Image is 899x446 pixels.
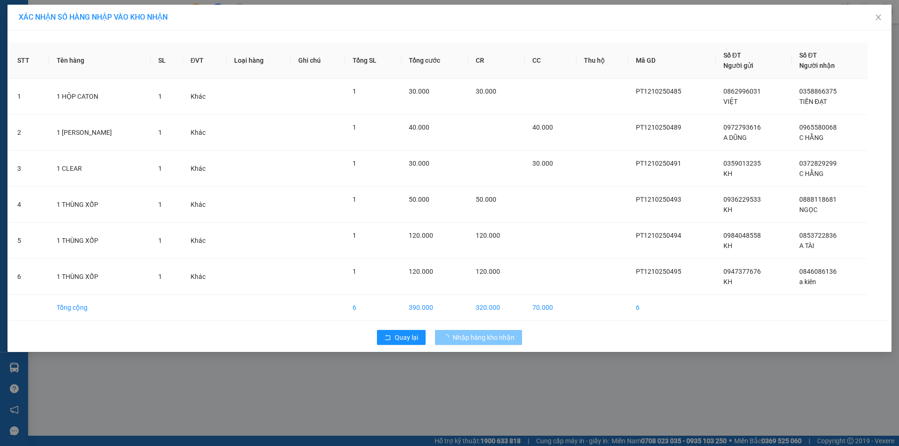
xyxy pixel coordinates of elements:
[345,295,401,321] td: 6
[151,43,183,79] th: SL
[10,223,49,259] td: 5
[353,232,356,239] span: 1
[576,43,628,79] th: Thu hộ
[409,88,429,95] span: 30.000
[875,14,882,21] span: close
[636,124,681,131] span: PT1210250489
[409,124,429,131] span: 40.000
[183,151,227,187] td: Khác
[377,330,426,345] button: rollbackQuay lại
[799,62,835,69] span: Người nhận
[10,43,49,79] th: STT
[442,334,453,341] span: loading
[158,237,162,244] span: 1
[183,79,227,115] td: Khác
[158,201,162,208] span: 1
[49,151,151,187] td: 1 CLEAR
[183,43,227,79] th: ĐVT
[401,43,468,79] th: Tổng cước
[384,334,391,342] span: rollback
[468,295,525,321] td: 320.000
[628,43,715,79] th: Mã GD
[476,196,496,203] span: 50.000
[409,160,429,167] span: 30.000
[799,268,837,275] span: 0846086136
[158,93,162,100] span: 1
[476,268,500,275] span: 120.000
[636,196,681,203] span: PT1210250493
[723,124,761,131] span: 0972793616
[409,196,429,203] span: 50.000
[353,88,356,95] span: 1
[799,278,816,285] span: a kiên
[723,206,732,213] span: KH
[345,43,401,79] th: Tổng SL
[799,206,818,213] span: NGỌC
[799,134,824,141] span: C HẰNG
[395,332,418,343] span: Quay lại
[636,232,681,239] span: PT1210250494
[636,160,681,167] span: PT1210250491
[49,115,151,151] td: 1 [PERSON_NAME]
[723,278,732,285] span: KH
[723,88,761,95] span: 0862996031
[183,115,227,151] td: Khác
[532,124,553,131] span: 40.000
[435,330,522,345] button: Nhập hàng kho nhận
[49,79,151,115] td: 1 HỘP CATON
[723,160,761,167] span: 0359013235
[723,242,732,249] span: KH
[799,232,837,239] span: 0853722836
[799,160,837,167] span: 0372829299
[353,268,356,275] span: 1
[525,43,576,79] th: CC
[353,124,356,131] span: 1
[468,43,525,79] th: CR
[636,88,681,95] span: PT1210250485
[49,295,151,321] td: Tổng cộng
[865,5,892,31] button: Close
[532,160,553,167] span: 30.000
[628,295,715,321] td: 6
[636,268,681,275] span: PT1210250495
[158,129,162,136] span: 1
[183,259,227,295] td: Khác
[453,332,515,343] span: Nhập hàng kho nhận
[799,51,817,59] span: Số ĐT
[723,268,761,275] span: 0947377676
[409,268,433,275] span: 120.000
[183,223,227,259] td: Khác
[10,151,49,187] td: 3
[799,196,837,203] span: 0888118681
[723,232,761,239] span: 0984048558
[183,187,227,223] td: Khác
[158,273,162,280] span: 1
[10,79,49,115] td: 1
[49,223,151,259] td: 1 THÙNG XỐP
[723,170,732,177] span: KH
[19,13,168,22] span: XÁC NHẬN SỐ HÀNG NHẬP VÀO KHO NHẬN
[158,165,162,172] span: 1
[799,98,827,105] span: TIẾN ĐẠT
[799,170,824,177] span: C HẰNG
[49,187,151,223] td: 1 THÙNG XỐP
[799,88,837,95] span: 0358866375
[525,295,576,321] td: 70.000
[10,115,49,151] td: 2
[723,62,753,69] span: Người gửi
[799,242,814,249] span: A TÀI
[49,43,151,79] th: Tên hàng
[401,295,468,321] td: 390.000
[49,259,151,295] td: 1 THÙNG XỐP
[409,232,433,239] span: 120.000
[353,160,356,167] span: 1
[476,232,500,239] span: 120.000
[799,124,837,131] span: 0965580068
[476,88,496,95] span: 30.000
[10,187,49,223] td: 4
[291,43,345,79] th: Ghi chú
[723,134,747,141] span: A DŨNG
[723,51,741,59] span: Số ĐT
[353,196,356,203] span: 1
[10,259,49,295] td: 6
